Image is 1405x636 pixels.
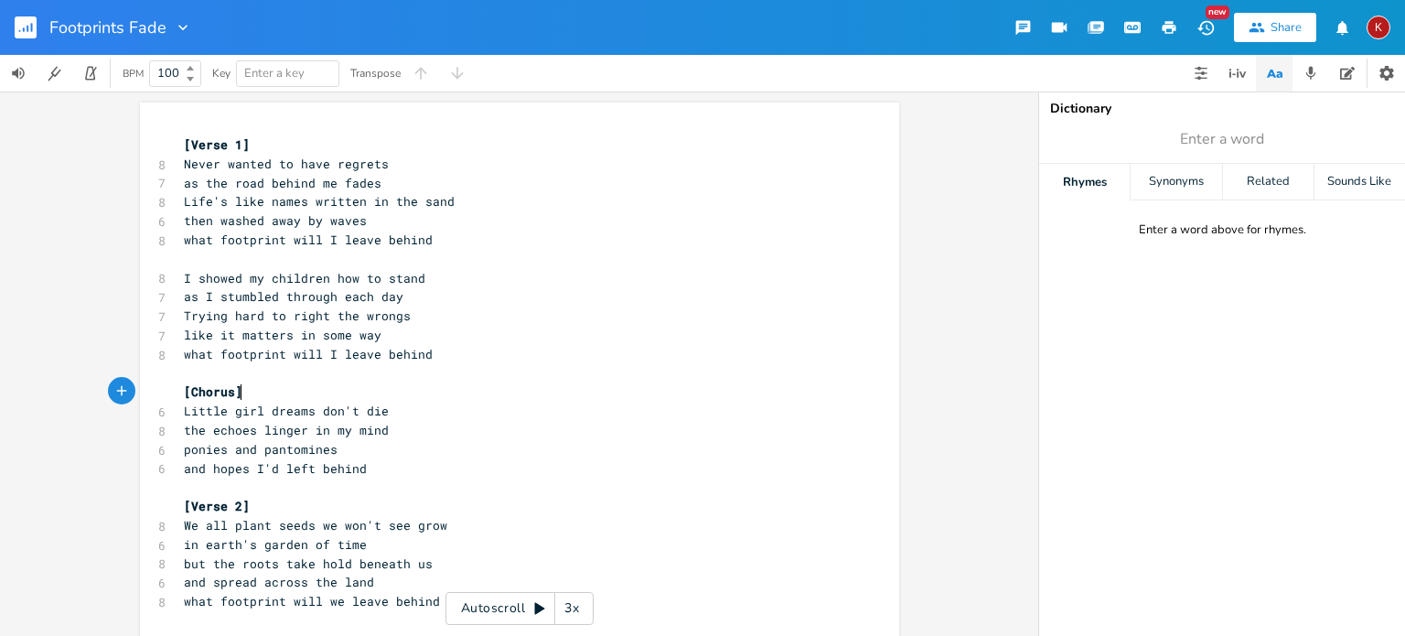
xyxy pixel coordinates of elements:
span: the echoes linger in my mind [184,422,389,438]
span: Enter a word [1180,129,1264,150]
span: Footprints Fade [49,19,166,36]
div: Autoscroll [445,592,594,625]
div: Synonyms [1131,164,1221,200]
span: ponies and pantomines [184,441,338,458]
span: Little girl dreams don't die [184,403,389,419]
div: kerynlee24 [1367,16,1390,39]
div: Dictionary [1050,102,1394,115]
button: Share [1234,13,1316,42]
div: Rhymes [1039,164,1130,200]
div: Transpose [350,68,401,79]
button: K [1367,6,1390,49]
span: what footprint will we leave behind [184,593,440,609]
div: BPM [123,69,144,79]
span: and spread across the land [184,574,374,590]
div: Sounds Like [1314,164,1405,200]
span: then washed away by waves [184,212,367,229]
div: 3x [555,592,588,625]
span: in earth's garden of time [184,536,367,553]
span: and hopes I'd left behind [184,460,367,477]
span: Trying hard to right the wrongs [184,307,411,324]
span: but the roots take hold beneath us [184,555,433,572]
span: as the road behind me fades [184,175,381,191]
button: New [1187,11,1224,44]
div: Related [1223,164,1314,200]
span: [Verse 1] [184,136,250,153]
span: what footprint will I leave behind [184,346,433,362]
span: [Verse 2] [184,498,250,514]
div: New [1206,5,1229,19]
span: like it matters in some way [184,327,381,343]
span: Life's like names written in the sand [184,193,455,210]
div: Enter a word above for rhymes. [1139,222,1306,238]
span: as I stumbled through each day [184,288,403,305]
span: Never wanted to have regrets [184,156,389,172]
span: I showed my children how to stand [184,270,425,286]
span: Enter a key [244,65,305,81]
span: [Chorus] [184,383,242,400]
div: Share [1271,19,1302,36]
span: what footprint will I leave behind [184,232,433,248]
span: We all plant seeds we won't see grow [184,517,447,534]
div: Key [212,68,231,79]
